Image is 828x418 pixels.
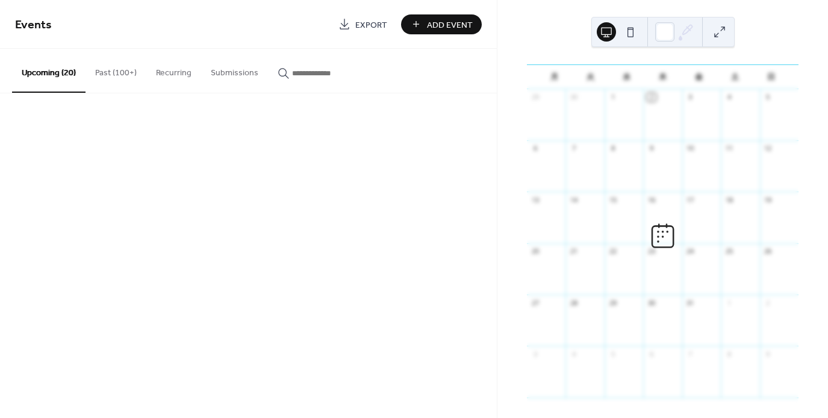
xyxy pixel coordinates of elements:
[647,298,656,307] div: 30
[15,13,52,37] span: Events
[608,93,617,102] div: 1
[401,14,482,34] button: Add Event
[647,247,656,256] div: 23
[569,195,578,204] div: 14
[686,144,695,153] div: 10
[724,144,733,153] div: 11
[608,195,617,204] div: 15
[569,93,578,102] div: 30
[686,298,695,307] div: 31
[686,247,695,256] div: 24
[531,298,540,307] div: 27
[764,247,773,256] div: 26
[329,14,396,34] a: Export
[724,93,733,102] div: 4
[724,298,733,307] div: 1
[647,144,656,153] div: 9
[724,195,733,204] div: 18
[724,349,733,358] div: 8
[608,247,617,256] div: 22
[531,93,540,102] div: 29
[686,195,695,204] div: 17
[201,49,268,92] button: Submissions
[569,144,578,153] div: 7
[569,349,578,358] div: 4
[647,93,656,102] div: 2
[569,298,578,307] div: 28
[427,19,473,31] span: Add Event
[573,65,609,89] div: 火
[753,65,789,89] div: 日
[531,247,540,256] div: 20
[717,65,753,89] div: 土
[608,349,617,358] div: 5
[764,195,773,204] div: 19
[645,65,681,89] div: 木
[608,144,617,153] div: 8
[764,144,773,153] div: 12
[680,65,717,89] div: 金
[531,144,540,153] div: 6
[608,298,617,307] div: 29
[355,19,387,31] span: Export
[686,93,695,102] div: 3
[724,247,733,256] div: 25
[569,247,578,256] div: 21
[146,49,201,92] button: Recurring
[647,349,656,358] div: 6
[764,349,773,358] div: 9
[686,349,695,358] div: 7
[647,195,656,204] div: 16
[12,49,86,93] button: Upcoming (20)
[764,93,773,102] div: 5
[531,195,540,204] div: 13
[764,298,773,307] div: 2
[537,65,573,89] div: 月
[531,349,540,358] div: 3
[86,49,146,92] button: Past (100+)
[609,65,645,89] div: 水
